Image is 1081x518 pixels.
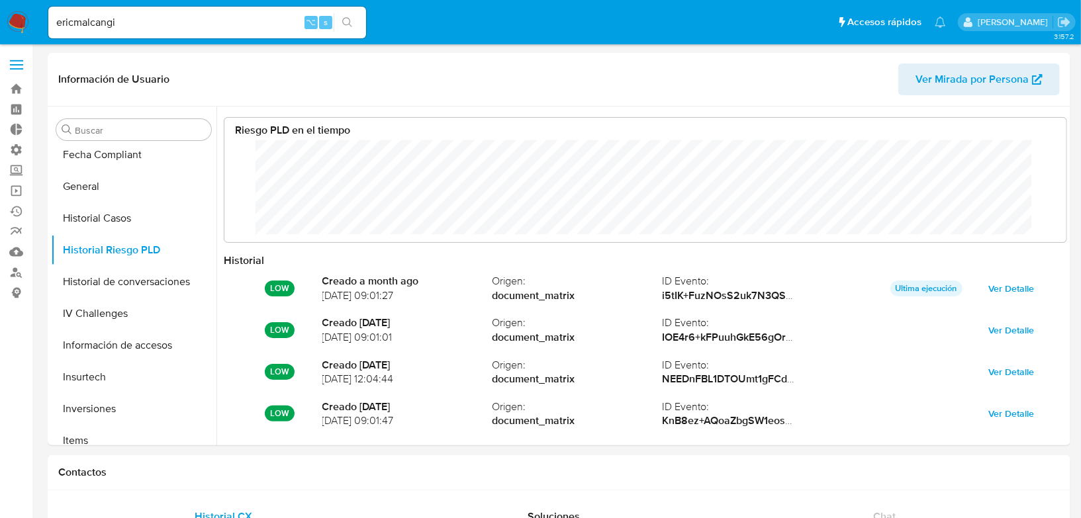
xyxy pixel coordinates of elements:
[322,413,493,428] span: [DATE] 09:01:47
[48,14,366,31] input: Buscar usuario o caso...
[979,403,1043,424] button: Ver Detalle
[935,17,946,28] a: Notificaciones
[75,124,206,136] input: Buscar
[51,266,216,298] button: Historial de conversaciones
[890,281,963,296] p: Ultima ejecución
[322,372,493,386] span: [DATE] 12:04:44
[322,274,493,288] strong: Creado a month ago
[663,274,833,288] span: ID Evento :
[265,364,295,380] p: LOW
[334,13,361,32] button: search-icon
[493,316,663,330] span: Origen :
[493,413,663,428] strong: document_matrix
[265,406,295,421] p: LOW
[235,122,350,138] strong: Riesgo PLD en el tiempo
[663,400,833,414] span: ID Evento :
[324,16,328,28] span: s
[51,171,216,202] button: General
[978,16,1053,28] p: eric.malcangi@mercadolibre.com
[988,404,1034,423] span: Ver Detalle
[493,330,663,345] strong: document_matrix
[988,321,1034,339] span: Ver Detalle
[51,234,216,266] button: Historial Riesgo PLD
[58,73,169,86] h1: Información de Usuario
[51,393,216,425] button: Inversiones
[663,316,833,330] span: ID Evento :
[265,281,295,296] p: LOW
[979,278,1043,299] button: Ver Detalle
[493,372,663,386] strong: document_matrix
[847,15,921,29] span: Accesos rápidos
[493,288,663,303] strong: document_matrix
[663,358,833,372] span: ID Evento :
[322,316,493,330] strong: Creado [DATE]
[493,358,663,372] span: Origen :
[306,16,316,28] span: ⌥
[322,400,493,414] strong: Creado [DATE]
[493,400,663,414] span: Origen :
[493,274,663,288] span: Origen :
[988,279,1034,298] span: Ver Detalle
[916,64,1029,95] span: Ver Mirada por Persona
[979,361,1043,382] button: Ver Detalle
[322,330,493,345] span: [DATE] 09:01:01
[58,466,1060,479] h1: Contactos
[51,425,216,456] button: Items
[51,361,216,393] button: Insurtech
[898,64,1060,95] button: Ver Mirada por Persona
[62,124,72,135] button: Buscar
[988,363,1034,381] span: Ver Detalle
[51,298,216,329] button: IV Challenges
[1057,15,1071,29] a: Salir
[322,358,493,372] strong: Creado [DATE]
[51,139,216,171] button: Fecha Compliant
[51,202,216,234] button: Historial Casos
[265,322,295,338] p: LOW
[322,288,493,303] span: [DATE] 09:01:27
[979,320,1043,341] button: Ver Detalle
[224,253,264,268] strong: Historial
[51,329,216,361] button: Información de accesos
